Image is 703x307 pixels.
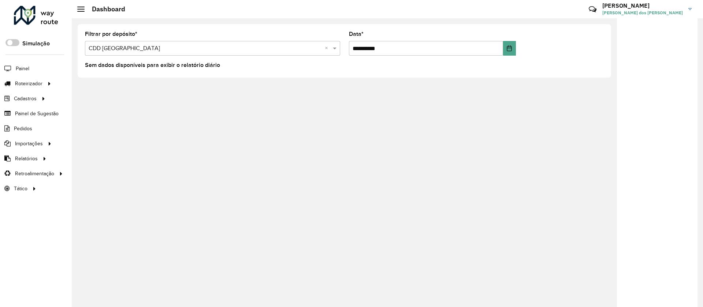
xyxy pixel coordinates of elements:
a: Contato Rápido [585,1,600,17]
span: Roteirizador [15,80,42,87]
button: Choose Date [503,41,516,56]
span: Tático [14,185,27,192]
span: Pedidos [14,125,32,132]
label: Filtrar por depósito [85,30,137,38]
span: [PERSON_NAME] dos [PERSON_NAME] [602,10,683,16]
span: Relatórios [15,155,38,162]
span: Painel de Sugestão [15,110,59,117]
span: Retroalimentação [15,170,54,177]
label: Sem dados disponíveis para exibir o relatório diário [85,61,220,70]
span: Importações [15,140,43,147]
span: Cadastros [14,95,37,102]
h3: [PERSON_NAME] [602,2,683,9]
label: Data [349,30,364,38]
h2: Dashboard [85,5,125,13]
span: Painel [16,65,29,72]
span: Clear all [325,44,331,53]
label: Simulação [22,39,50,48]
